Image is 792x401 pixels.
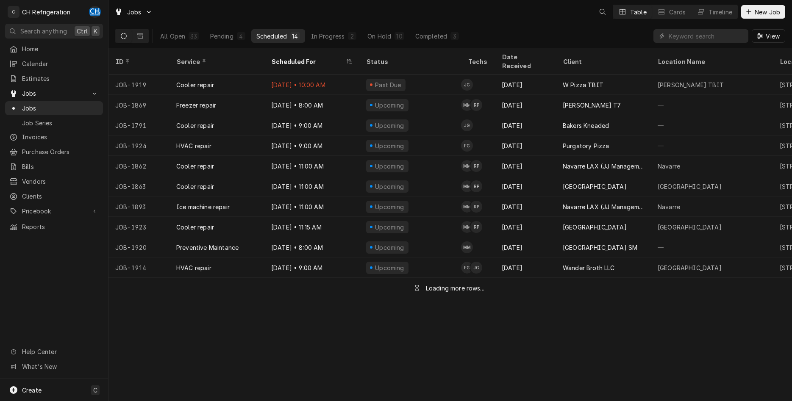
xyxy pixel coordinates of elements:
a: Purchase Orders [5,145,103,159]
div: [DATE] [495,115,556,136]
div: [DATE] [495,75,556,95]
div: Ruben Perez's Avatar [470,180,482,192]
a: Vendors [5,174,103,188]
span: Pricebook [22,207,86,216]
div: FG [461,140,473,152]
div: [DATE] [495,176,556,196]
div: Ruben Perez's Avatar [470,201,482,213]
span: Help Center [22,347,98,356]
div: HVAC repair [176,141,211,150]
div: Bakers Kneaded [563,121,609,130]
button: View [752,29,785,43]
div: Completed [415,32,447,41]
div: Wander Broth LLC [563,263,615,272]
div: RP [470,99,482,111]
div: [DATE] • 8:00 AM [264,237,359,257]
div: Fred Gonzalez's Avatar [461,262,473,274]
div: Navarre [658,202,680,211]
div: Pending [210,32,233,41]
span: Calendar [22,59,99,68]
div: — [651,237,773,257]
span: Home [22,44,99,53]
div: Scheduled [256,32,287,41]
div: MM [461,221,473,233]
span: Vendors [22,177,99,186]
div: Scheduled For [271,57,344,66]
span: View [764,32,781,41]
a: Home [5,42,103,56]
a: Go to Jobs [5,86,103,100]
div: Navarre LAX (JJ Management LLC) [563,202,644,211]
div: — [651,95,773,115]
div: JG [461,119,473,131]
div: All Open [160,32,185,41]
div: Upcoming [374,121,406,130]
button: Search anythingCtrlK [5,24,103,39]
div: JOB-1893 [108,196,170,217]
div: 33 [190,32,197,41]
div: — [651,115,773,136]
div: Cooler repair [176,121,214,130]
span: Bills [22,162,99,171]
div: FG [461,262,473,274]
div: Status [366,57,453,66]
div: Navarre [658,162,680,171]
span: Create [22,387,42,394]
div: Josh Galindo's Avatar [461,79,473,91]
div: Upcoming [374,141,406,150]
div: [DATE] [495,95,556,115]
div: MM [461,201,473,213]
div: [DATE] • 9:00 AM [264,115,359,136]
div: JG [470,262,482,274]
div: JOB-1924 [108,136,170,156]
div: HVAC repair [176,263,211,272]
span: Ctrl [77,27,88,36]
span: Search anything [20,27,67,36]
div: MM [461,99,473,111]
div: [GEOGRAPHIC_DATA] [658,223,722,232]
div: JOB-1919 [108,75,170,95]
div: Ruben Perez's Avatar [470,160,482,172]
div: JOB-1862 [108,156,170,176]
div: [DATE] • 11:00 AM [264,196,359,217]
a: Go to Help Center [5,345,103,359]
span: Reports [22,222,99,231]
a: Go to Pricebook [5,204,103,218]
span: Invoices [22,133,99,141]
a: Go to What's New [5,360,103,373]
div: Chris Hiraga's Avatar [89,6,101,18]
div: [GEOGRAPHIC_DATA] [563,223,627,232]
span: Purchase Orders [22,147,99,156]
input: Keyword search [669,29,744,43]
div: Cooler repair [176,80,214,89]
button: Open search [596,5,609,19]
div: JG [461,79,473,91]
a: Job Series [5,116,103,130]
div: Cards [669,8,686,17]
div: Fred Gonzalez's Avatar [461,140,473,152]
div: Loading more rows... [426,284,484,293]
div: [GEOGRAPHIC_DATA] [563,182,627,191]
div: Location Name [658,57,764,66]
a: Calendar [5,57,103,71]
button: New Job [741,5,785,19]
div: Cooler repair [176,223,214,232]
div: Ice machine repair [176,202,230,211]
div: Moises Melena's Avatar [461,221,473,233]
span: Jobs [127,8,142,17]
div: [DATE] • 11:15 AM [264,217,359,237]
div: In Progress [311,32,345,41]
a: Jobs [5,101,103,115]
div: Upcoming [374,202,406,211]
div: 3 [452,32,457,41]
span: Jobs [22,104,99,113]
div: JOB-1869 [108,95,170,115]
div: JOB-1923 [108,217,170,237]
div: Service [176,57,256,66]
div: MM [461,180,473,192]
span: New Job [753,8,782,17]
div: [PERSON_NAME] TBIT [658,80,724,89]
div: Josh Galindo's Avatar [461,119,473,131]
div: [DATE] [495,237,556,257]
div: [DATE] [495,257,556,278]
